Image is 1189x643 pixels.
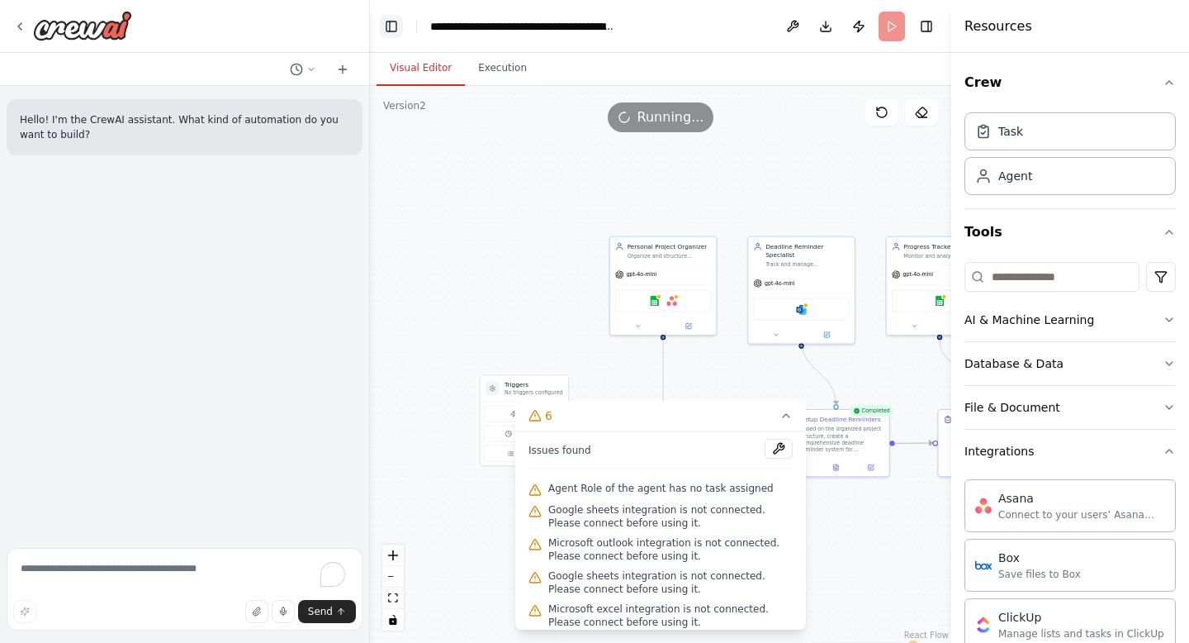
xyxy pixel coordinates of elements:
span: Issues found [528,444,591,457]
div: File & Document [964,399,1060,416]
div: ClickUp [998,609,1164,626]
img: Asana [975,498,992,514]
div: AI & Machine Learning [964,312,1094,328]
div: Version 2 [383,99,426,112]
div: Task [998,123,1023,140]
p: Hello! I'm the CrewAI assistant. What kind of automation do you want to build? [20,112,349,142]
div: Save files to Box [998,568,1081,581]
img: Box [975,557,992,574]
button: Improve this prompt [13,600,36,623]
span: Send [308,605,333,618]
div: Database & Data [964,355,1063,372]
button: Crew [964,60,1176,106]
button: Upload files [245,600,268,623]
button: Hide left sidebar [380,15,403,38]
div: Crew [964,106,1176,208]
img: Logo [33,11,132,40]
button: Switch to previous chat [283,60,323,79]
button: Click to speak your automation idea [272,600,295,623]
h4: Resources [964,17,1032,36]
div: Box [998,550,1081,566]
button: Send [298,600,356,623]
button: AI & Machine Learning [964,298,1176,341]
span: Google sheets integration is not connected. Please connect before using it. [548,569,793,596]
div: Integrations [964,443,1034,460]
button: Start a new chat [329,60,356,79]
span: Microsoft excel integration is not connected. Please connect before using it. [548,603,793,629]
button: Database & Data [964,342,1176,385]
div: Agent [998,168,1032,184]
div: Asana [998,490,1165,507]
div: Connect to your users’ Asana accounts [998,508,1165,522]
img: Clickup [975,617,992,633]
span: Microsoft outlook integration is not connected. Please connect before using it. [548,536,793,563]
span: 6 [545,407,552,424]
div: Manage lists and tasks in ClickUp [998,627,1164,641]
button: Integrations [964,430,1176,473]
button: Tools [964,209,1176,255]
span: Google sheets integration is not connected. Please connect before using it. [548,503,793,530]
button: File & Document [964,386,1176,429]
span: Agent Role of the agent has no task assigned [548,482,774,495]
button: 6 [515,401,806,431]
